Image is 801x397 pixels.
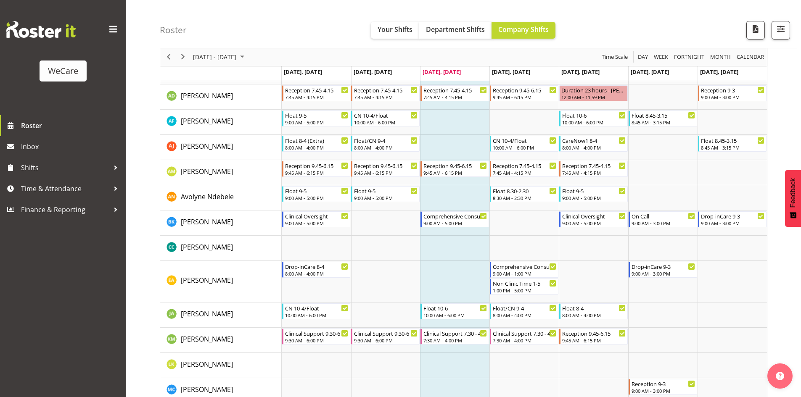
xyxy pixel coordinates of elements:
[354,337,418,344] div: 9:30 AM - 6:00 PM
[282,211,351,227] div: Brian Ko"s event - Clinical Oversight Begin From Monday, September 29, 2025 at 9:00:00 AM GMT+13:...
[354,187,418,195] div: Float 9-5
[493,337,556,344] div: 7:30 AM - 4:00 PM
[351,110,420,126] div: Alex Ferguson"s event - CN 10-4/Float Begin From Tuesday, September 30, 2025 at 10:00:00 AM GMT+1...
[632,212,695,220] div: On Call
[785,170,801,227] button: Feedback - Show survey
[423,68,461,76] span: [DATE], [DATE]
[354,119,418,126] div: 10:00 AM - 6:00 PM
[631,68,669,76] span: [DATE], [DATE]
[285,161,349,170] div: Reception 9.45-6.15
[351,85,420,101] div: Aleea Devenport"s event - Reception 7.45-4.15 Begin From Tuesday, September 30, 2025 at 7:45:00 A...
[181,276,233,285] span: [PERSON_NAME]
[789,178,797,208] span: Feedback
[160,302,282,328] td: Jane Arps resource
[160,135,282,160] td: Amy Johannsen resource
[285,94,349,100] div: 7:45 AM - 4:15 PM
[285,119,349,126] div: 9:00 AM - 5:00 PM
[21,161,109,174] span: Shifts
[48,65,78,77] div: WeCare
[493,270,556,277] div: 9:00 AM - 1:00 PM
[776,372,784,380] img: help-xxl-2.png
[562,304,626,312] div: Float 8-4
[285,169,349,176] div: 9:45 AM - 6:15 PM
[423,212,487,220] div: Comprehensive Consult 9-5
[629,379,697,395] div: Mary Childs"s event - Reception 9-3 Begin From Saturday, October 4, 2025 at 9:00:00 AM GMT+13:00 ...
[559,110,628,126] div: Alex Ferguson"s event - Float 10-6 Begin From Friday, October 3, 2025 at 10:00:00 AM GMT+13:00 En...
[285,111,349,119] div: Float 9-5
[493,86,556,94] div: Reception 9.45-6.15
[181,385,233,394] span: [PERSON_NAME]
[285,304,349,312] div: CN 10-4/Float
[181,192,234,202] a: Avolyne Ndebele
[354,94,418,100] div: 7:45 AM - 4:15 PM
[21,182,109,195] span: Time & Attendance
[354,68,392,76] span: [DATE], [DATE]
[561,68,600,76] span: [DATE], [DATE]
[6,21,76,38] img: Rosterit website logo
[351,161,420,177] div: Antonia Mao"s event - Reception 9.45-6.15 Begin From Tuesday, September 30, 2025 at 9:45:00 AM GM...
[632,119,695,126] div: 8:45 AM - 3:15 PM
[561,86,626,94] div: Duration 23 hours - [PERSON_NAME]
[285,144,349,151] div: 8:00 AM - 4:00 PM
[21,119,122,132] span: Roster
[423,161,487,170] div: Reception 9.45-6.15
[354,86,418,94] div: Reception 7.45-4.15
[562,195,626,201] div: 9:00 AM - 5:00 PM
[490,186,558,202] div: Avolyne Ndebele"s event - Float 8.30-2.30 Begin From Thursday, October 2, 2025 at 8:30:00 AM GMT+...
[181,192,234,201] span: Avolyne Ndebele
[354,136,418,145] div: Float/CN 9-4
[160,160,282,185] td: Antonia Mao resource
[285,329,349,337] div: Clinical Support 9.30-6
[354,161,418,170] div: Reception 9.45-6.15
[160,110,282,135] td: Alex Ferguson resource
[493,161,556,170] div: Reception 7.45-4.15
[351,186,420,202] div: Avolyne Ndebele"s event - Float 9-5 Begin From Tuesday, September 30, 2025 at 9:00:00 AM GMT+13:0...
[160,210,282,236] td: Brian Ko resource
[282,136,351,152] div: Amy Johannsen"s event - Float 8-4 (Extra) Begin From Monday, September 29, 2025 at 8:00:00 AM GMT...
[493,312,556,318] div: 8:00 AM - 4:00 PM
[181,242,233,252] span: [PERSON_NAME]
[282,329,351,344] div: Kishendri Moodley"s event - Clinical Support 9.30-6 Begin From Monday, September 29, 2025 at 9:30...
[181,359,233,369] a: [PERSON_NAME]
[181,141,233,151] a: [PERSON_NAME]
[493,287,556,294] div: 1:00 PM - 5:00 PM
[632,379,695,388] div: Reception 9-3
[559,136,628,152] div: Amy Johannsen"s event - CareNow1 8-4 Begin From Friday, October 3, 2025 at 8:00:00 AM GMT+13:00 E...
[423,94,487,100] div: 7:45 AM - 4:15 PM
[701,144,764,151] div: 8:45 AM - 3:15 PM
[562,220,626,226] div: 9:00 AM - 5:00 PM
[285,312,349,318] div: 10:00 AM - 6:00 PM
[160,25,187,35] h4: Roster
[181,334,233,344] a: [PERSON_NAME]
[632,220,695,226] div: 9:00 AM - 3:00 PM
[700,68,738,76] span: [DATE], [DATE]
[562,136,626,145] div: CareNow1 8-4
[701,136,764,145] div: Float 8.45-3.15
[562,111,626,119] div: Float 10-6
[177,52,189,63] button: Next
[181,142,233,151] span: [PERSON_NAME]
[493,304,556,312] div: Float/CN 9-4
[701,220,764,226] div: 9:00 AM - 3:00 PM
[285,86,349,94] div: Reception 7.45-4.15
[601,52,629,63] span: Time Scale
[190,48,249,66] div: Sep 29 - Oct 05, 2025
[492,22,555,39] button: Company Shifts
[371,22,419,39] button: Your Shifts
[637,52,649,63] span: Day
[423,329,487,337] div: Clinical Support 7.30 - 4
[493,144,556,151] div: 10:00 AM - 6:00 PM
[354,111,418,119] div: CN 10-4/Float
[746,21,765,39] button: Download a PDF of the roster according to the set date range.
[701,94,764,100] div: 9:00 AM - 3:00 PM
[637,52,650,63] button: Timeline Day
[420,303,489,319] div: Jane Arps"s event - Float 10-6 Begin From Wednesday, October 1, 2025 at 10:00:00 AM GMT+13:00 End...
[181,309,233,318] span: [PERSON_NAME]
[285,220,349,226] div: 9:00 AM - 5:00 PM
[490,262,558,278] div: Ena Advincula"s event - Comprehensive Consult 9-1 Begin From Thursday, October 2, 2025 at 9:00:00...
[160,84,282,110] td: Aleea Devenport resource
[736,52,765,63] span: calendar
[493,262,556,271] div: Comprehensive Consult 9-1
[632,270,695,277] div: 9:00 AM - 3:00 PM
[632,387,695,394] div: 9:00 AM - 3:00 PM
